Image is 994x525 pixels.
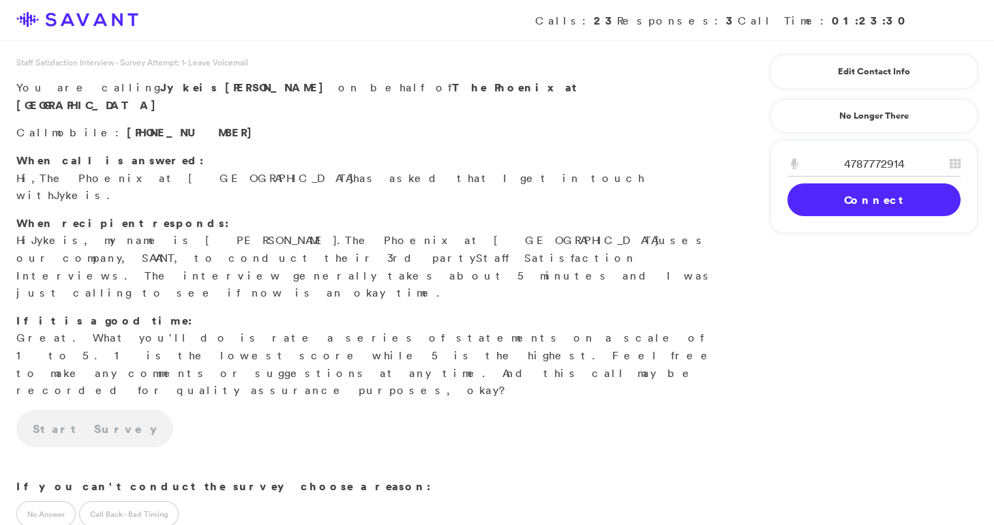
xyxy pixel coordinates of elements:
a: Connect [787,183,961,216]
span: Jykeis [160,80,217,95]
span: The Phoenix at [GEOGRAPHIC_DATA] [345,233,659,247]
p: Great. What you'll do is rate a series of statements on a scale of 1 to 5. 1 is the lowest score ... [16,312,719,400]
span: The Phoenix at [GEOGRAPHIC_DATA] [40,171,353,185]
strong: If it is a good time: [16,313,192,328]
span: [PHONE_NUMBER] [127,125,259,140]
span: Staff Satisfaction Interview - Survey Attempt: 1 - Leave Voicemail [16,57,248,68]
p: Call : [16,124,719,142]
span: Jykeis [54,188,106,202]
strong: The Phoenix at [GEOGRAPHIC_DATA] [16,80,578,112]
strong: When call is answered: [16,153,204,168]
strong: 3 [726,13,738,28]
strong: If you can't conduct the survey choose a reason: [16,479,431,494]
span: Staff Satisfaction Interview [16,251,635,282]
span: [PERSON_NAME] [225,80,331,95]
strong: 01:23:30 [832,13,909,28]
p: Hi , my name is [PERSON_NAME]. uses our company, SAVANT, to conduct their 3rd party s. The interv... [16,215,719,302]
p: Hi, has asked that I get in touch with . [16,152,719,205]
strong: When recipient responds: [16,215,229,230]
a: Start Survey [16,410,173,448]
span: Jykeis [31,233,84,247]
a: No Longer There [770,99,978,133]
span: mobile [52,125,115,139]
strong: 23 [594,13,617,28]
a: Edit Contact Info [787,61,961,82]
p: You are calling on behalf of [16,79,719,114]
